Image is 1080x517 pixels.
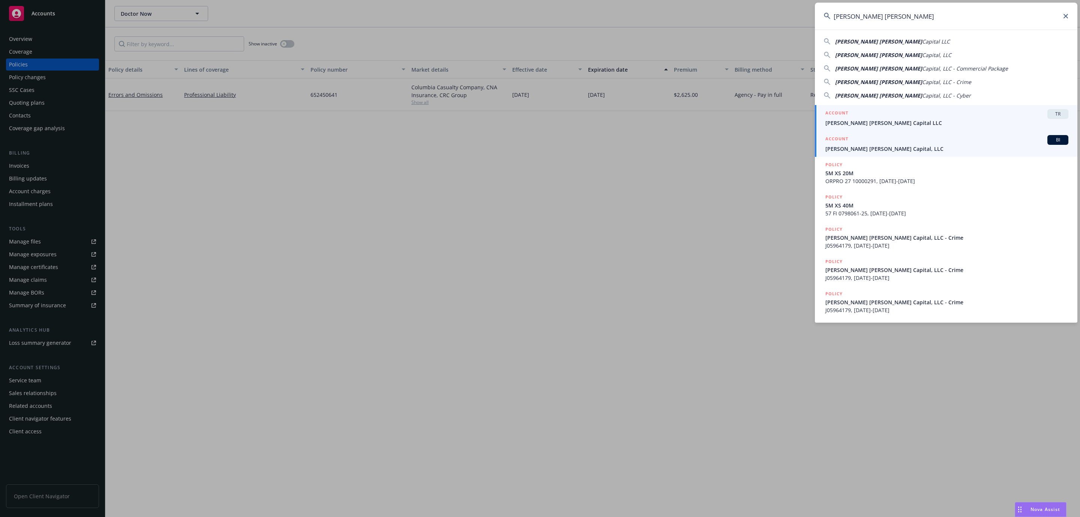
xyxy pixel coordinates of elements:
span: [PERSON_NAME] [PERSON_NAME] Capital, LLC - Crime [825,298,1068,306]
span: 57 FI 0798061-25, [DATE]-[DATE] [825,209,1068,217]
h5: ACCOUNT [825,135,848,144]
span: [PERSON_NAME] [PERSON_NAME] Capital, LLC - Crime [825,234,1068,242]
h5: POLICY [825,258,843,265]
span: Capital, LLC [922,51,951,59]
h5: POLICY [825,161,843,168]
h5: POLICY [825,193,843,201]
span: [PERSON_NAME] [PERSON_NAME] [835,51,922,59]
span: [PERSON_NAME] [PERSON_NAME] Capital, LLC [825,145,1068,153]
span: 5M XS 20M [825,169,1068,177]
a: POLICY[PERSON_NAME] [PERSON_NAME] Capital, LLC - CrimeJ05964179, [DATE]-[DATE] [815,254,1077,286]
h5: POLICY [825,290,843,298]
div: Drag to move [1015,502,1024,517]
a: POLICY[PERSON_NAME] [PERSON_NAME] Capital, LLC - CrimeJ05964179, [DATE]-[DATE] [815,286,1077,318]
a: ACCOUNTBI[PERSON_NAME] [PERSON_NAME] Capital, LLC [815,131,1077,157]
span: Nova Assist [1030,506,1060,512]
span: Capital, LLC - Commercial Package [922,65,1008,72]
h5: ACCOUNT [825,109,848,118]
span: [PERSON_NAME] [PERSON_NAME] [835,92,922,99]
a: POLICY[PERSON_NAME] [PERSON_NAME] Capital, LLC - CrimeJ05964179, [DATE]-[DATE] [815,221,1077,254]
span: 5M XS 40M [825,201,1068,209]
span: J05964179, [DATE]-[DATE] [825,274,1068,282]
span: [PERSON_NAME] [PERSON_NAME] [835,38,922,45]
a: POLICY5M XS 20MORPRO 27 10000291, [DATE]-[DATE] [815,157,1077,189]
span: [PERSON_NAME] [PERSON_NAME] [835,65,922,72]
span: TR [1050,111,1065,117]
a: ACCOUNTTR[PERSON_NAME] [PERSON_NAME] Capital LLC [815,105,1077,131]
button: Nova Assist [1015,502,1066,517]
span: [PERSON_NAME] [PERSON_NAME] [835,78,922,86]
span: J05964179, [DATE]-[DATE] [825,306,1068,314]
span: J05964179, [DATE]-[DATE] [825,242,1068,249]
span: Capital, LLC - Crime [922,78,971,86]
span: ORPRO 27 10000291, [DATE]-[DATE] [825,177,1068,185]
input: Search... [815,3,1077,30]
span: Capital LLC [922,38,950,45]
span: Capital, LLC - Cyber [922,92,971,99]
span: [PERSON_NAME] [PERSON_NAME] Capital, LLC - Crime [825,266,1068,274]
span: [PERSON_NAME] [PERSON_NAME] Capital LLC [825,119,1068,127]
a: POLICY5M XS 40M57 FI 0798061-25, [DATE]-[DATE] [815,189,1077,221]
h5: POLICY [825,225,843,233]
span: BI [1050,137,1065,143]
